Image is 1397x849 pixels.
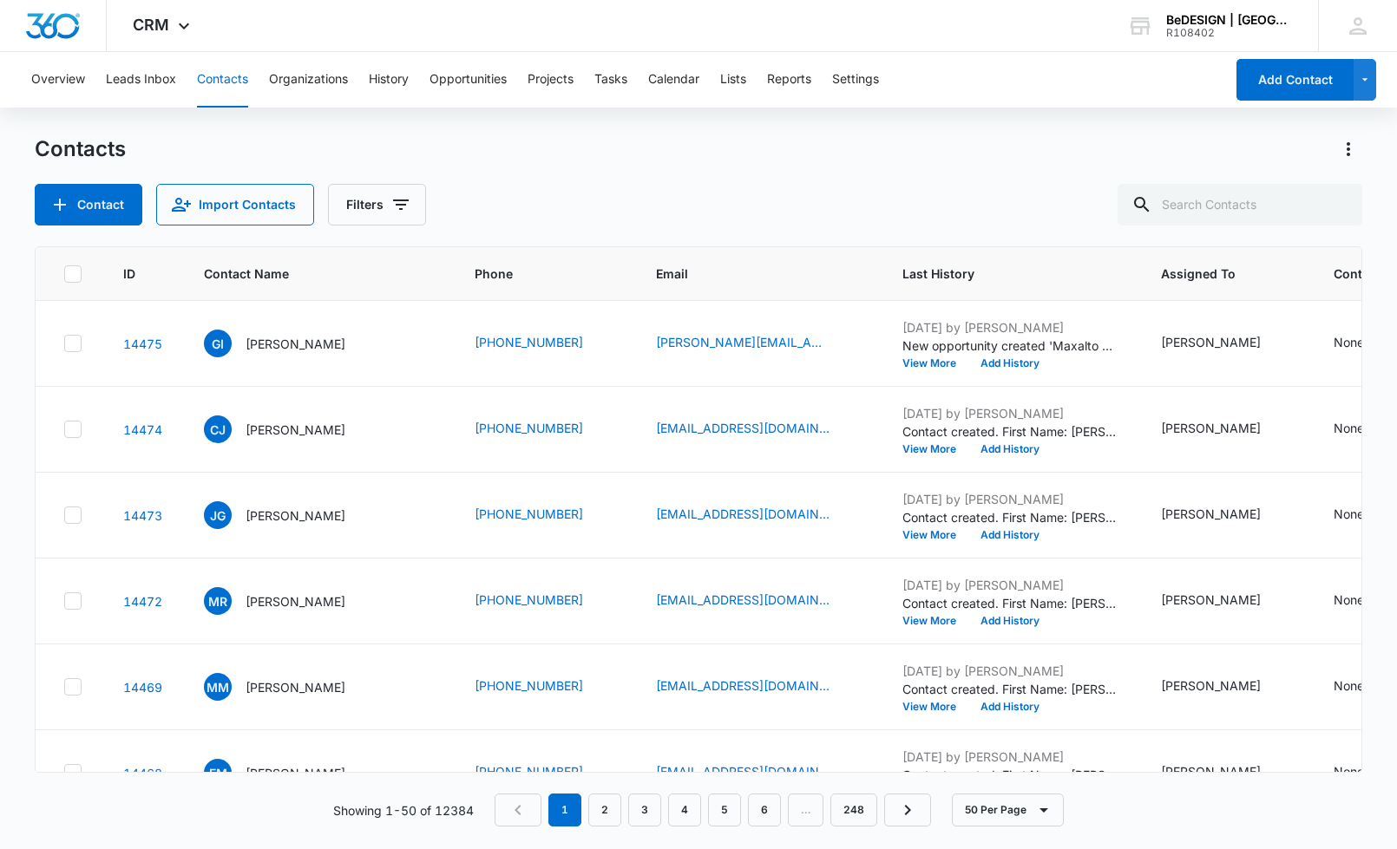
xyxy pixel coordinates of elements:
a: Navigate to contact details page for Jeanette Garrett [123,508,162,523]
div: Assigned To - Jessica Estrada - Select to Edit Field [1161,676,1292,697]
a: [PHONE_NUMBER] [475,591,583,609]
div: Contact Name - Michelle Mowad - Select to Edit Field [204,673,377,701]
nav: Pagination [495,793,931,826]
button: Tasks [594,52,627,108]
div: Contact Type - None - Select to Edit Field [1334,762,1395,783]
div: Email - mmowad@gmail.com - Select to Edit Field [656,676,861,697]
a: Page 4 [668,793,701,826]
button: Import Contacts [156,184,314,225]
p: [DATE] by [PERSON_NAME] [902,576,1119,594]
p: Contact created. First Name: [PERSON_NAME] Last Name: [PERSON_NAME] Phone: [PHONE_NUMBER] Email: ... [902,508,1119,526]
button: Add Contact [35,184,142,225]
span: CJ [204,415,232,443]
div: Email - garrettcj@comcast.net - Select to Edit Field [656,505,861,526]
button: Lists [720,52,746,108]
button: 50 Per Page [952,793,1064,826]
button: View More [902,444,968,454]
div: Contact Type - None - Select to Edit Field [1334,419,1395,440]
a: [EMAIL_ADDRESS][DOMAIN_NAME] [656,419,830,437]
button: Calendar [648,52,699,108]
button: Opportunities [430,52,507,108]
a: [PHONE_NUMBER] [475,762,583,780]
div: Contact Type - None - Select to Edit Field [1334,505,1395,526]
div: Assigned To - Jessica Estrada - Select to Edit Field [1161,333,1292,354]
div: Contact Type - None - Select to Edit Field [1334,676,1395,697]
p: [DATE] by [PERSON_NAME] [902,404,1119,422]
span: ID [123,264,137,283]
a: Page 248 [830,793,877,826]
button: Projects [528,52,574,108]
button: Add History [968,444,1052,454]
div: Contact Name - Carine Jessup - Select to Edit Field [204,415,377,443]
span: JG [204,501,232,529]
div: None [1334,762,1364,780]
a: [EMAIL_ADDRESS][DOMAIN_NAME] [656,676,830,695]
a: [EMAIL_ADDRESS][DOMAIN_NAME] [656,762,830,780]
div: Email - gloria.iliescu@gmail.com - Select to Edit Field [656,333,861,354]
div: Phone - (713) 882-0842 - Select to Edit Field [475,591,614,611]
div: Contact Type - None - Select to Edit Field [1334,333,1395,354]
a: Page 6 [748,793,781,826]
div: None [1334,505,1364,523]
p: [PERSON_NAME] [246,421,345,439]
a: [PERSON_NAME][EMAIL_ADDRESS][PERSON_NAME][DOMAIN_NAME] [656,333,830,351]
div: Assigned To - Lydia Meeks - Select to Edit Field [1161,762,1292,783]
button: Leads Inbox [106,52,176,108]
button: Overview [31,52,85,108]
span: CRM [133,16,169,34]
button: Reports [767,52,811,108]
span: Assigned To [1161,264,1267,283]
p: [PERSON_NAME] [246,764,345,782]
a: [PHONE_NUMBER] [475,505,583,523]
div: Email - jemonterov@gmail.com - Select to Edit Field [656,762,861,783]
span: Last History [902,264,1094,283]
a: [EMAIL_ADDRESS][DOMAIN_NAME] [656,505,830,523]
button: View More [902,616,968,626]
div: None [1334,419,1364,437]
em: 1 [548,793,581,826]
div: account name [1166,13,1293,27]
div: Phone - (713) 876-2295 - Select to Edit Field [475,676,614,697]
button: View More [902,530,968,540]
div: [PERSON_NAME] [1161,591,1261,609]
div: Assigned To - chelsea bishop - Select to Edit Field [1161,591,1292,611]
span: Contact Name [204,264,408,283]
a: Page 2 [588,793,621,826]
div: Contact Name - Jeanette Garrett - Select to Edit Field [204,501,377,529]
div: Email - mgreeves@srg-solutions.com - Select to Edit Field [656,591,861,611]
a: [PHONE_NUMBER] [475,419,583,437]
button: Organizations [269,52,348,108]
p: [PERSON_NAME] [246,592,345,611]
span: MR [204,587,232,615]
div: Contact Name - Estebon Montero - Select to Edit Field [204,759,377,787]
button: Add History [968,358,1052,369]
p: New opportunity created 'Maxalto Bed Selene'. [902,336,1119,355]
div: Assigned To - Lydia Meeks - Select to Edit Field [1161,419,1292,440]
button: Contacts [197,52,248,108]
div: None [1334,333,1364,351]
button: Add History [968,530,1052,540]
p: [DATE] by [PERSON_NAME] [902,662,1119,680]
div: Phone - (281) 628-4313 - Select to Edit Field [475,762,614,783]
button: Settings [832,52,879,108]
div: [PERSON_NAME] [1161,505,1261,523]
button: Add History [968,702,1052,712]
button: Actions [1335,135,1362,163]
div: [PERSON_NAME] [1161,676,1261,695]
span: GI [204,330,232,357]
p: [PERSON_NAME] [246,506,345,525]
div: Phone - (832) 316-8888 - Select to Edit Field [475,505,614,526]
div: None [1334,676,1364,695]
div: Email - carine_lebarbier@yahoo.fr - Select to Edit Field [656,419,861,440]
a: Navigate to contact details page for Estebon Montero [123,766,162,780]
span: Email [656,264,836,283]
button: Add History [968,616,1052,626]
div: [PERSON_NAME] [1161,333,1261,351]
p: Contact created. First Name: [PERSON_NAME] Last Name: [PERSON_NAME] Phone: [PHONE_NUMBER] Email: ... [902,422,1119,441]
span: EM [204,759,232,787]
div: Contact Name - Mat Reeves - Select to Edit Field [204,587,377,615]
a: [EMAIL_ADDRESS][DOMAIN_NAME] [656,591,830,609]
a: [PHONE_NUMBER] [475,333,583,351]
button: View More [902,702,968,712]
p: [DATE] by [PERSON_NAME] [902,318,1119,336]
